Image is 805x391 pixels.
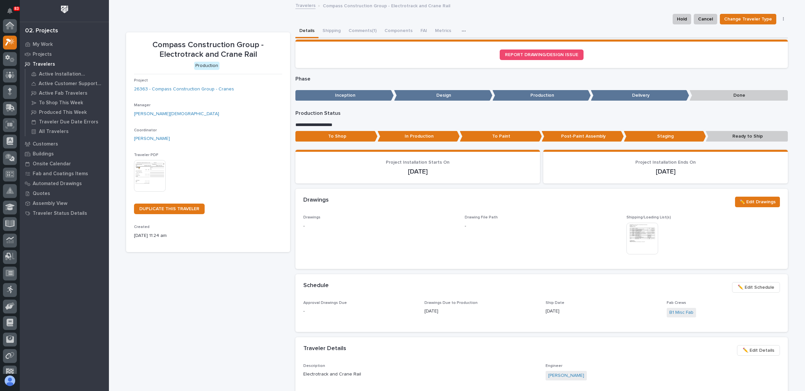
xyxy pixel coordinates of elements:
[20,39,109,49] a: My Work
[39,71,104,77] p: Active Installation Travelers
[698,15,713,23] span: Cancel
[591,90,689,101] p: Delivery
[3,4,17,18] button: Notifications
[303,168,532,176] p: [DATE]
[194,62,219,70] div: Production
[33,171,88,177] p: Fab and Coatings Items
[134,153,158,157] span: Traveler PDF
[8,8,17,18] div: Notifications83
[25,117,109,126] a: Traveler Due Date Errors
[551,168,780,176] p: [DATE]
[417,24,431,38] button: FAI
[20,188,109,198] a: Quotes
[323,2,450,9] p: Compass Construction Group - Electrotrack and Crane Rail
[394,90,492,101] p: Design
[20,139,109,149] a: Customers
[20,59,109,69] a: Travelers
[345,24,381,38] button: Comments (1)
[39,119,98,125] p: Traveler Due Date Errors
[295,76,788,82] p: Phase
[39,129,69,135] p: All Travelers
[33,161,71,167] p: Onsite Calendar
[303,223,457,230] p: -
[134,86,234,93] a: 26363 - Compass Construction Group - Cranes
[624,131,706,142] p: Staging
[548,372,584,379] a: [PERSON_NAME]
[134,204,205,214] a: DUPLICATE THIS TRAVELER
[694,14,717,24] button: Cancel
[20,208,109,218] a: Traveler Status Details
[33,51,52,57] p: Projects
[39,100,83,106] p: To Shop This Week
[303,345,346,352] h2: Traveler Details
[3,374,17,388] button: users-avatar
[134,103,151,107] span: Manager
[39,110,87,115] p: Produced This Week
[134,111,219,117] a: [PERSON_NAME][DEMOGRAPHIC_DATA]
[25,127,109,136] a: All Travelers
[295,110,788,116] p: Production Status
[295,24,319,38] button: Details
[706,131,788,142] p: Ready to Ship
[635,160,696,165] span: Project Installation Ends On
[460,131,542,142] p: To Paint
[134,135,170,142] a: [PERSON_NAME]
[39,81,104,87] p: Active Customer Support Travelers
[500,49,584,60] a: REPORT DRAWING/DESIGN ISSUE
[20,169,109,179] a: Fab and Coatings Items
[546,301,564,305] span: Ship Date
[465,223,466,230] p: -
[303,364,325,368] span: Description
[134,232,282,239] p: [DATE] 11:24 am
[134,225,150,229] span: Created
[33,42,53,48] p: My Work
[546,364,562,368] span: Engineer
[546,308,659,315] p: [DATE]
[505,52,578,57] span: REPORT DRAWING/DESIGN ISSUE
[431,24,455,38] button: Metrics
[743,346,774,354] span: ✏️ Edit Details
[20,149,109,159] a: Buildings
[39,90,87,96] p: Active Fab Travelers
[689,90,788,101] p: Done
[319,24,345,38] button: Shipping
[673,14,691,24] button: Hold
[25,27,58,35] div: 02. Projects
[25,69,109,79] a: Active Installation Travelers
[25,79,109,88] a: Active Customer Support Travelers
[33,211,87,216] p: Traveler Status Details
[303,308,417,315] p: -
[134,40,282,59] p: Compass Construction Group - Electrotrack and Crane Rail
[424,308,538,315] p: [DATE]
[303,197,329,204] h2: Drawings
[542,131,624,142] p: Post-Paint Assembly
[25,108,109,117] a: Produced This Week
[303,215,320,219] span: Drawings
[738,283,774,291] span: ✏️ Edit Schedule
[33,201,67,207] p: Assembly View
[303,301,347,305] span: Approval Drawings Due
[134,128,157,132] span: Coordinator
[465,215,498,219] span: Drawing File Path
[25,98,109,107] a: To Shop This Week
[25,88,109,98] a: Active Fab Travelers
[20,159,109,169] a: Onsite Calendar
[626,215,671,219] span: Shipping/Loading List(s)
[386,160,450,165] span: Project Installation Starts On
[295,131,378,142] p: To Shop
[58,3,71,16] img: Workspace Logo
[381,24,417,38] button: Components
[720,14,776,24] button: Change Traveler Type
[20,49,109,59] a: Projects
[424,301,478,305] span: Drawings Due to Production
[33,141,58,147] p: Customers
[20,198,109,208] a: Assembly View
[739,198,776,206] span: ✏️ Edit Drawings
[724,15,772,23] span: Change Traveler Type
[735,197,780,207] button: ✏️ Edit Drawings
[134,79,148,82] span: Project
[15,6,19,11] p: 83
[33,181,82,187] p: Automated Drawings
[737,345,780,356] button: ✏️ Edit Details
[669,309,693,316] a: B1 Misc Fab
